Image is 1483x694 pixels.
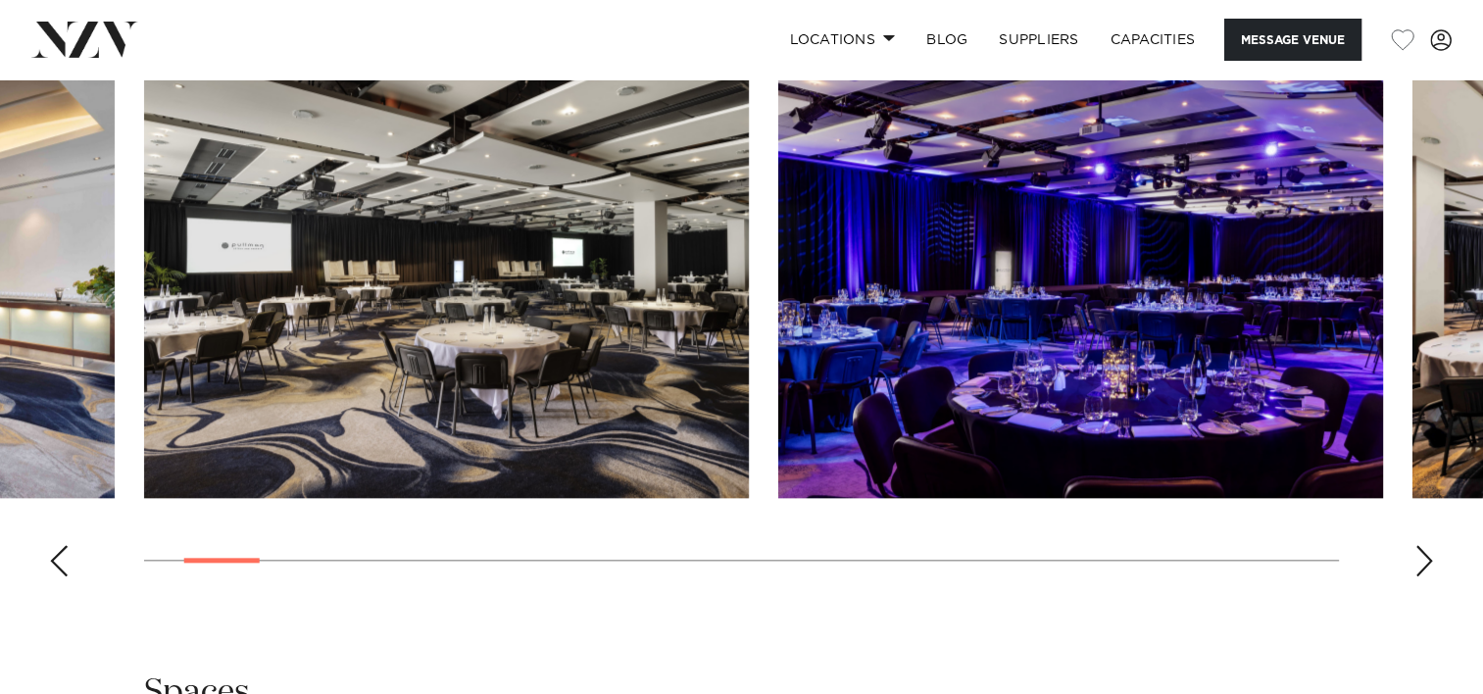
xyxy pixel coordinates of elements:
a: Capacities [1095,19,1211,61]
a: BLOG [911,19,983,61]
a: SUPPLIERS [983,19,1094,61]
img: nzv-logo.png [31,22,138,57]
button: Message Venue [1224,19,1361,61]
swiper-slide: 3 / 30 [778,54,1383,498]
swiper-slide: 2 / 30 [144,54,749,498]
a: Locations [773,19,911,61]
